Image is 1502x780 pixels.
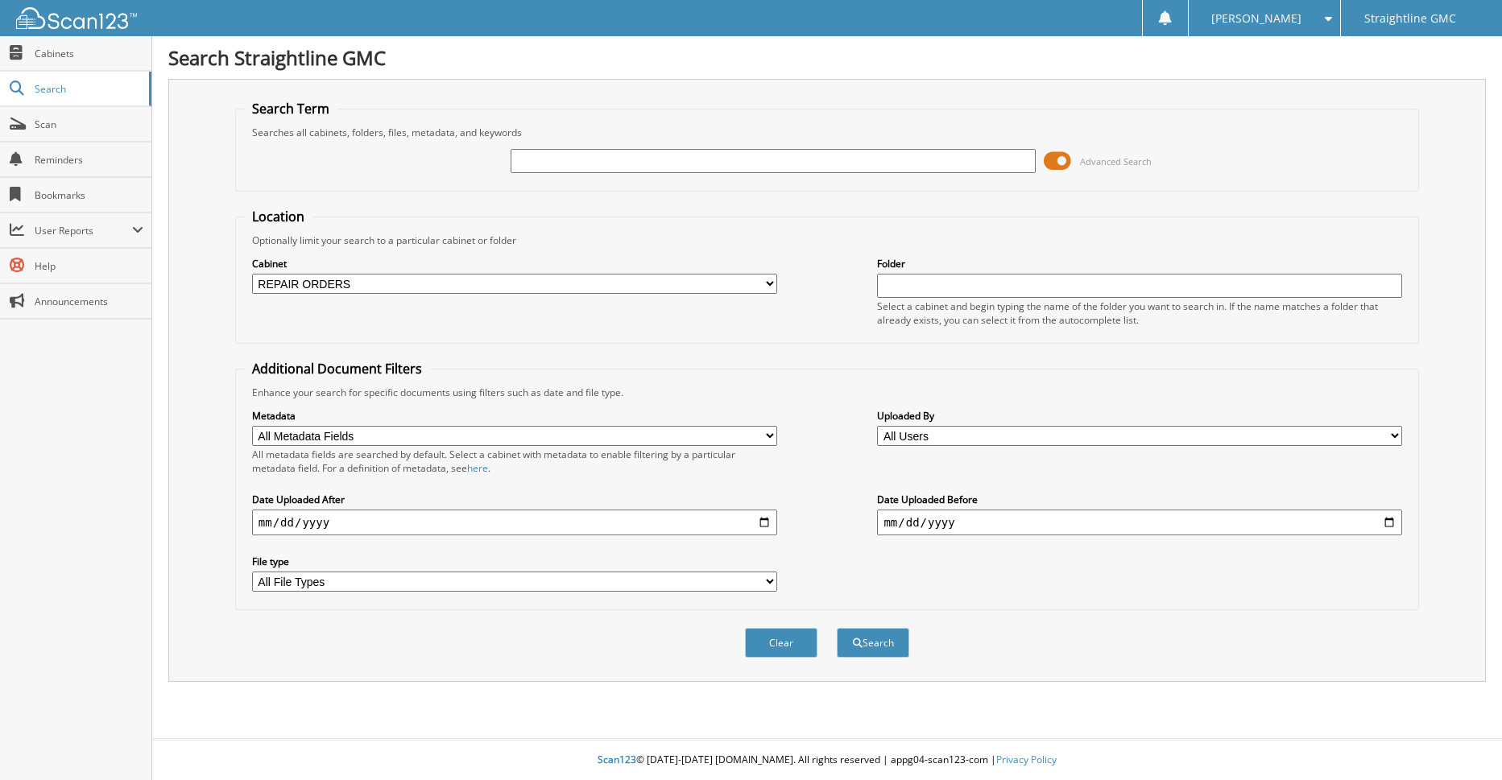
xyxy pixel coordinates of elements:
legend: Location [244,208,312,225]
span: Help [35,259,143,273]
div: Optionally limit your search to a particular cabinet or folder [244,233,1410,247]
iframe: Chat Widget [1421,703,1502,780]
label: Date Uploaded Before [877,493,1402,506]
span: Straightline GMC [1364,14,1456,23]
div: Enhance your search for specific documents using filters such as date and file type. [244,386,1410,399]
span: User Reports [35,224,132,237]
div: Searches all cabinets, folders, files, metadata, and keywords [244,126,1410,139]
span: [PERSON_NAME] [1211,14,1301,23]
label: Uploaded By [877,409,1402,423]
span: Scan123 [598,753,636,766]
span: Cabinets [35,47,143,60]
button: Clear [745,628,817,658]
span: Bookmarks [35,188,143,202]
input: start [252,510,777,535]
h1: Search Straightline GMC [168,44,1486,71]
div: © [DATE]-[DATE] [DOMAIN_NAME]. All rights reserved | appg04-scan123-com | [152,741,1502,780]
label: File type [252,555,777,568]
label: Date Uploaded After [252,493,777,506]
a: here [467,461,488,475]
div: Select a cabinet and begin typing the name of the folder you want to search in. If the name match... [877,299,1402,327]
label: Cabinet [252,257,777,270]
legend: Search Term [244,100,337,118]
a: Privacy Policy [996,753,1057,766]
div: All metadata fields are searched by default. Select a cabinet with metadata to enable filtering b... [252,448,777,475]
span: Advanced Search [1080,155,1152,167]
label: Folder [877,257,1402,270]
span: Search [35,82,141,96]
input: end [877,510,1402,535]
span: Announcements [35,295,143,308]
label: Metadata [252,409,777,423]
button: Search [837,628,909,658]
span: Reminders [35,153,143,167]
legend: Additional Document Filters [244,360,430,378]
span: Scan [35,118,143,131]
img: scan123-logo-white.svg [16,7,137,29]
